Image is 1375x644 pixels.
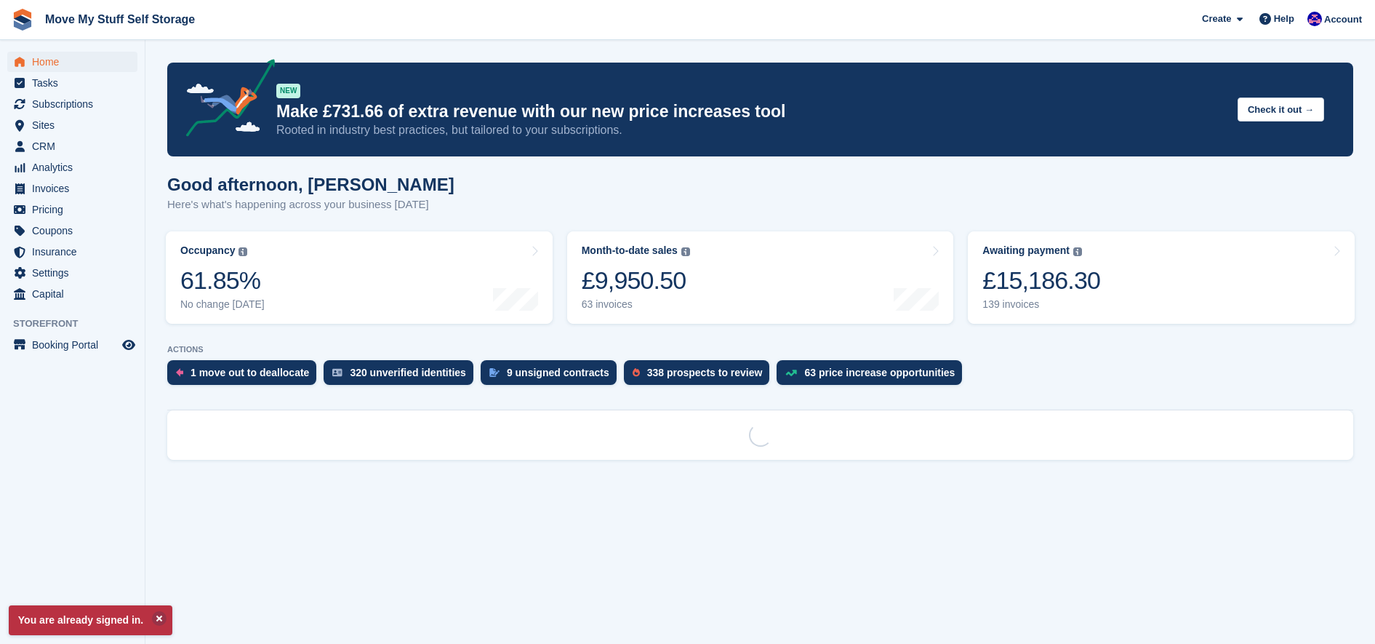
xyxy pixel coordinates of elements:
div: 139 invoices [982,298,1100,311]
div: NEW [276,84,300,98]
div: Month-to-date sales [582,245,678,257]
img: stora-icon-8386f47178a22dfd0bd8f6a31ec36ba5ce8667c1dd55bd0f319d3a0aa187defe.svg [12,9,33,31]
div: 320 unverified identities [350,367,466,378]
div: £15,186.30 [982,266,1100,295]
p: You are already signed in. [9,605,172,635]
img: verify_identity-adf6edd0f0f0b5bbfe63781bf79b02c33cf7c696d77639b501bdc392416b5a36.svg [332,368,342,377]
a: menu [7,115,137,135]
div: Awaiting payment [982,245,1070,257]
a: menu [7,199,137,220]
img: icon-info-grey-7440780725fd019a000dd9b08b2336e03edf1995a4989e88bcd33f0948082b44.svg [238,247,247,256]
a: Preview store [120,336,137,354]
div: 61.85% [180,266,265,295]
a: 338 prospects to review [624,360,777,392]
span: Account [1324,12,1362,27]
span: Sites [32,115,119,135]
span: Coupons [32,220,119,241]
div: 1 move out to deallocate [191,367,309,378]
h1: Good afternoon, [PERSON_NAME] [167,175,454,194]
p: Here's what's happening across your business [DATE] [167,196,454,213]
div: Occupancy [180,245,235,257]
div: 63 price increase opportunities [804,367,955,378]
span: Pricing [32,199,119,220]
a: Awaiting payment £15,186.30 139 invoices [968,231,1355,324]
p: Make £731.66 of extra revenue with our new price increases tool [276,101,1226,122]
span: Settings [32,263,119,283]
a: menu [7,94,137,114]
a: menu [7,263,137,283]
a: menu [7,284,137,304]
div: No change [DATE] [180,298,265,311]
div: 338 prospects to review [647,367,763,378]
a: 1 move out to deallocate [167,360,324,392]
span: CRM [32,136,119,156]
button: Check it out → [1238,98,1324,122]
img: price_increase_opportunities-93ffe204e8149a01c8c9dc8f82e8f89637d9d84a8eef4429ea346261dce0b2c0.svg [785,370,797,376]
a: 63 price increase opportunities [777,360,969,392]
div: 9 unsigned contracts [507,367,609,378]
a: menu [7,73,137,93]
span: Storefront [13,317,145,331]
a: 320 unverified identities [324,360,481,392]
div: £9,950.50 [582,266,690,295]
span: Invoices [32,178,119,199]
a: menu [7,52,137,72]
span: Analytics [32,157,119,178]
a: 9 unsigned contracts [481,360,624,392]
span: Help [1274,12,1294,26]
a: menu [7,178,137,199]
span: Capital [32,284,119,304]
img: prospect-51fa495bee0391a8d652442698ab0144808aea92771e9ea1ae160a38d050c398.svg [633,368,640,377]
a: menu [7,242,137,262]
img: icon-info-grey-7440780725fd019a000dd9b08b2336e03edf1995a4989e88bcd33f0948082b44.svg [1073,247,1082,256]
a: menu [7,335,137,355]
p: ACTIONS [167,345,1353,354]
img: price-adjustments-announcement-icon-8257ccfd72463d97f412b2fc003d46551f7dbcb40ab6d574587a9cd5c0d94... [174,59,276,142]
a: Move My Stuff Self Storage [39,7,201,31]
img: icon-info-grey-7440780725fd019a000dd9b08b2336e03edf1995a4989e88bcd33f0948082b44.svg [681,247,690,256]
a: Month-to-date sales £9,950.50 63 invoices [567,231,954,324]
div: 63 invoices [582,298,690,311]
span: Booking Portal [32,335,119,355]
span: Subscriptions [32,94,119,114]
a: menu [7,136,137,156]
a: menu [7,157,137,178]
a: menu [7,220,137,241]
img: contract_signature_icon-13c848040528278c33f63329250d36e43548de30e8caae1d1a13099fd9432cc5.svg [489,368,500,377]
span: Home [32,52,119,72]
p: Rooted in industry best practices, but tailored to your subscriptions. [276,122,1226,138]
img: move_outs_to_deallocate_icon-f764333ba52eb49d3ac5e1228854f67142a1ed5810a6f6cc68b1a99e826820c5.svg [176,368,183,377]
a: Occupancy 61.85% No change [DATE] [166,231,553,324]
img: Jade Whetnall [1307,12,1322,26]
span: Insurance [32,242,119,262]
span: Create [1202,12,1231,26]
span: Tasks [32,73,119,93]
